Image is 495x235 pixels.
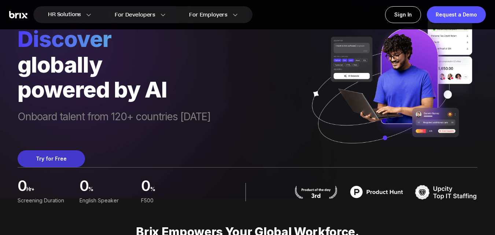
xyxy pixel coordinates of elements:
div: English Speaker [80,197,136,205]
a: Request a Demo [427,6,486,23]
span: 0 [141,179,150,195]
span: 0 [80,179,88,195]
span: hr+ [26,183,73,199]
div: Screening duration [18,197,74,205]
span: 0 [18,179,26,195]
span: Onboard talent from 120+ countries [DATE] [18,111,211,136]
div: globally [18,52,211,77]
span: Discover [18,26,211,52]
span: % [88,183,135,199]
span: For Developers [115,11,155,19]
span: HR Solutions [48,9,81,21]
img: product hunt badge [294,186,338,199]
span: % [150,183,197,199]
span: For Employers [189,11,228,19]
div: powered by AI [18,77,211,102]
div: F500 [141,197,197,205]
button: Try for Free [18,150,85,167]
img: product hunt badge [346,183,408,201]
img: TOP IT STAFFING [415,183,477,201]
img: ai generate [303,18,477,159]
a: Sign In [385,6,421,23]
img: Brix Logo [9,11,27,19]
